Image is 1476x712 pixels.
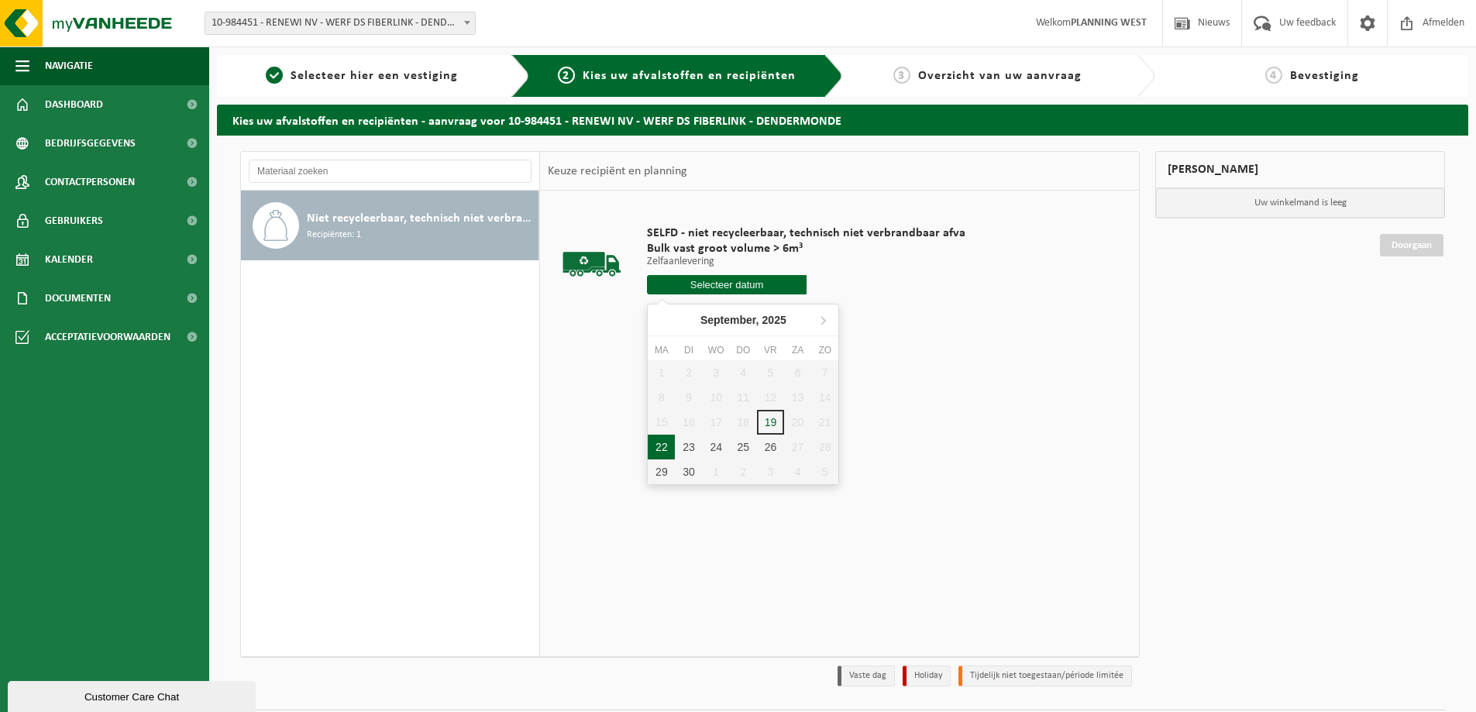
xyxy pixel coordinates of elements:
div: 23 [675,435,702,459]
span: Niet recycleerbaar, technisch niet verbrandbaar afval (brandbaar) [307,209,535,228]
span: Bedrijfsgegevens [45,124,136,163]
div: 19 [757,410,784,435]
span: Recipiënten: 1 [307,228,361,242]
button: Niet recycleerbaar, technisch niet verbrandbaar afval (brandbaar) Recipiënten: 1 [241,191,539,260]
input: Selecteer datum [647,275,807,294]
div: 26 [757,435,784,459]
div: 1 [703,459,730,484]
span: 2 [558,67,575,84]
span: Navigatie [45,46,93,85]
div: do [730,342,757,358]
div: wo [703,342,730,358]
span: Bulk vast groot volume > 6m³ [647,241,965,256]
li: Vaste dag [838,666,895,686]
span: 3 [893,67,910,84]
div: September, [694,308,793,332]
div: di [675,342,702,358]
div: 30 [675,459,702,484]
span: Kies uw afvalstoffen en recipiënten [583,70,796,82]
div: 25 [730,435,757,459]
div: [PERSON_NAME] [1155,151,1445,188]
div: ma [648,342,675,358]
h2: Kies uw afvalstoffen en recipiënten - aanvraag voor 10-984451 - RENEWI NV - WERF DS FIBERLINK - D... [217,105,1468,135]
iframe: chat widget [8,678,259,712]
p: Zelfaanlevering [647,256,965,267]
span: 10-984451 - RENEWI NV - WERF DS FIBERLINK - DENDERMONDE [205,12,476,35]
span: SELFD - niet recycleerbaar, technisch niet verbrandbaar afva [647,225,965,241]
span: Gebruikers [45,201,103,240]
i: 2025 [762,315,786,325]
div: 24 [703,435,730,459]
span: Kalender [45,240,93,279]
div: vr [757,342,784,358]
span: Bevestiging [1290,70,1359,82]
div: 22 [648,435,675,459]
div: 2 [730,459,757,484]
div: 3 [757,459,784,484]
span: 4 [1265,67,1282,84]
span: Selecteer hier een vestiging [291,70,458,82]
a: 1Selecteer hier een vestiging [225,67,499,85]
span: 10-984451 - RENEWI NV - WERF DS FIBERLINK - DENDERMONDE [205,12,475,34]
div: Keuze recipiënt en planning [540,152,695,191]
span: 1 [266,67,283,84]
li: Holiday [903,666,951,686]
span: Contactpersonen [45,163,135,201]
p: Uw winkelmand is leeg [1156,188,1444,218]
div: 29 [648,459,675,484]
span: Overzicht van uw aanvraag [918,70,1082,82]
span: Documenten [45,279,111,318]
span: Acceptatievoorwaarden [45,318,170,356]
div: zo [811,342,838,358]
li: Tijdelijk niet toegestaan/période limitée [958,666,1132,686]
div: za [784,342,811,358]
strong: PLANNING WEST [1071,17,1147,29]
span: Dashboard [45,85,103,124]
a: Doorgaan [1380,234,1443,256]
input: Materiaal zoeken [249,160,532,183]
